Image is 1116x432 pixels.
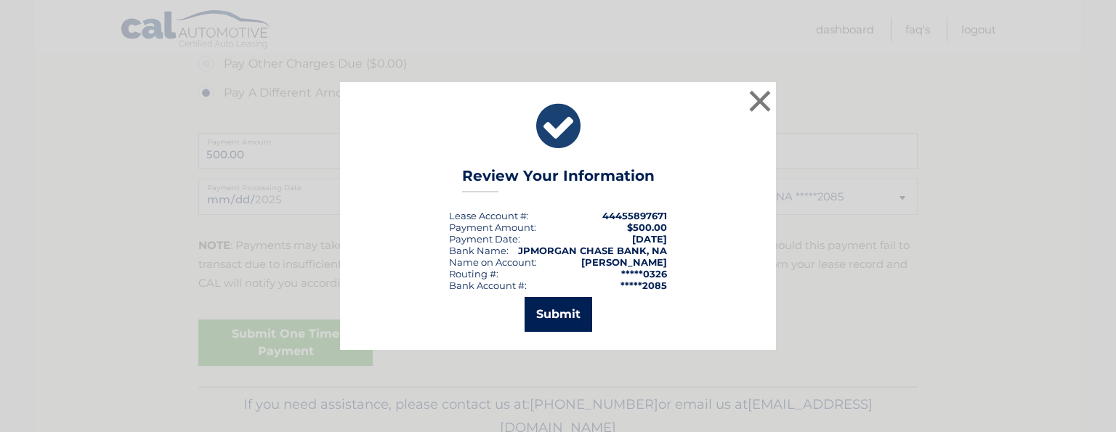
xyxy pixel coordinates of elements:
span: Payment Date [449,233,518,245]
div: Name on Account: [449,256,537,268]
span: $500.00 [627,221,667,233]
button: Submit [525,297,592,332]
div: Routing #: [449,268,498,280]
h3: Review Your Information [462,167,655,192]
strong: 44455897671 [602,210,667,221]
div: Bank Account #: [449,280,527,291]
div: Bank Name: [449,245,509,256]
div: Payment Amount: [449,221,536,233]
strong: JPMORGAN CHASE BANK, NA [518,245,667,256]
button: × [745,86,775,115]
div: : [449,233,520,245]
strong: [PERSON_NAME] [581,256,667,268]
div: Lease Account #: [449,210,529,221]
span: [DATE] [632,233,667,245]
